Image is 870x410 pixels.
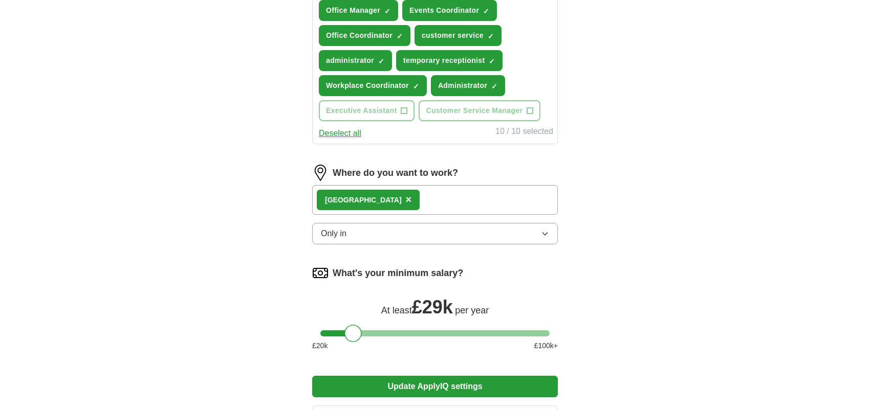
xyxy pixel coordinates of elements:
[326,30,393,41] span: Office Coordinator
[333,166,458,180] label: Where do you want to work?
[491,82,497,90] span: ✓
[488,32,494,40] span: ✓
[312,340,328,351] span: £ 20 k
[406,192,412,208] button: ×
[319,75,427,96] button: Workplace Coordinator✓
[381,305,412,315] span: At least
[403,55,485,66] span: temporary receptionist
[396,50,503,71] button: temporary receptionist✓
[326,80,409,91] span: Workplace Coordinator
[455,305,489,315] span: per year
[409,5,479,16] span: Events Coordinator
[326,105,397,116] span: Executive Assistant
[534,340,558,351] span: £ 100 k+
[397,32,403,40] span: ✓
[384,7,390,15] span: ✓
[312,223,558,244] button: Only in
[312,265,329,281] img: salary.png
[319,100,415,121] button: Executive Assistant
[319,50,392,71] button: administrator✓
[325,195,402,206] div: [GEOGRAPHIC_DATA]
[419,100,540,121] button: Customer Service Manager
[312,165,329,181] img: location.png
[483,7,489,15] span: ✓
[415,25,502,46] button: customer service✓
[431,75,505,96] button: Administrator✓
[406,194,412,205] span: ×
[312,376,558,397] button: Update ApplyIQ settings
[413,82,419,90] span: ✓
[321,227,346,240] span: Only in
[426,105,523,116] span: Customer Service Manager
[378,57,384,65] span: ✓
[495,125,553,140] div: 10 / 10 selected
[319,127,361,140] button: Deselect all
[326,55,374,66] span: administrator
[489,57,495,65] span: ✓
[333,266,463,280] label: What's your minimum salary?
[422,30,484,41] span: customer service
[326,5,380,16] span: Office Manager
[412,297,453,317] span: £ 29k
[319,25,410,46] button: Office Coordinator✓
[438,80,487,91] span: Administrator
